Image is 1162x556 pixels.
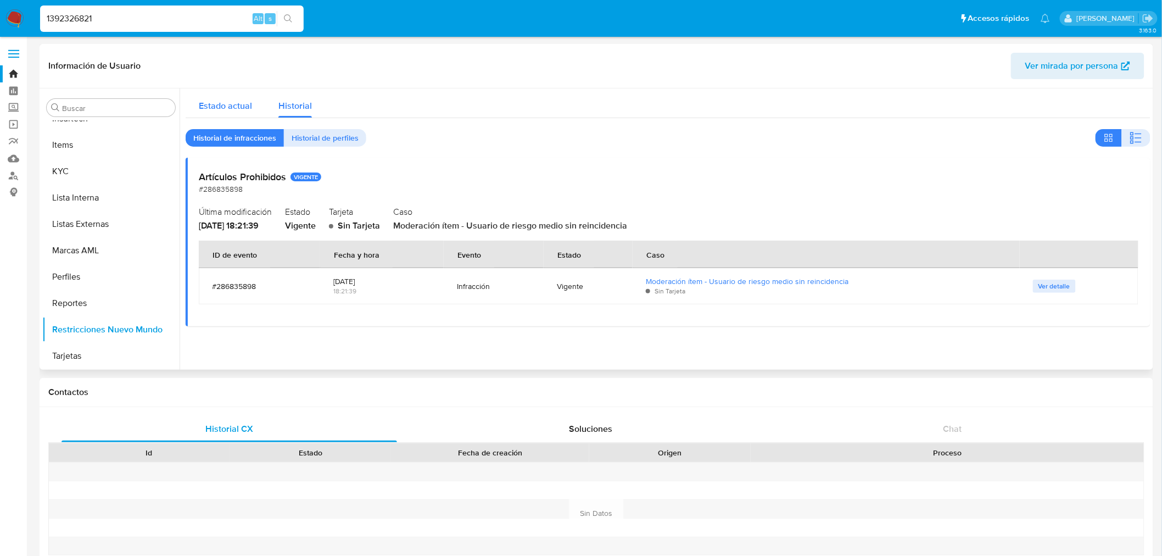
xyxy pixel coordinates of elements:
h1: Información de Usuario [48,60,141,71]
span: s [269,13,272,24]
a: Salir [1142,13,1154,24]
button: Lista Interna [42,185,180,211]
input: Buscar [62,103,171,113]
button: Reportes [42,290,180,316]
div: Id [76,447,222,458]
h1: Contactos [48,387,1144,398]
span: Ver mirada por persona [1025,53,1119,79]
button: Buscar [51,103,60,112]
div: Fecha de creación [399,447,582,458]
span: Alt [254,13,262,24]
button: Ver mirada por persona [1011,53,1144,79]
button: Listas Externas [42,211,180,237]
p: gregorio.negri@mercadolibre.com [1076,13,1138,24]
span: Chat [943,422,962,435]
input: Buscar usuario o caso... [40,12,304,26]
button: Perfiles [42,264,180,290]
a: Notificaciones [1041,14,1050,23]
button: Items [42,132,180,158]
div: Origen [597,447,743,458]
button: Marcas AML [42,237,180,264]
div: Proceso [758,447,1136,458]
span: Soluciones [569,422,613,435]
div: Estado [237,447,383,458]
button: search-icon [277,11,299,26]
span: Historial CX [205,422,253,435]
button: Tarjetas [42,343,180,369]
span: Accesos rápidos [968,13,1030,24]
button: Restricciones Nuevo Mundo [42,316,180,343]
button: KYC [42,158,180,185]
